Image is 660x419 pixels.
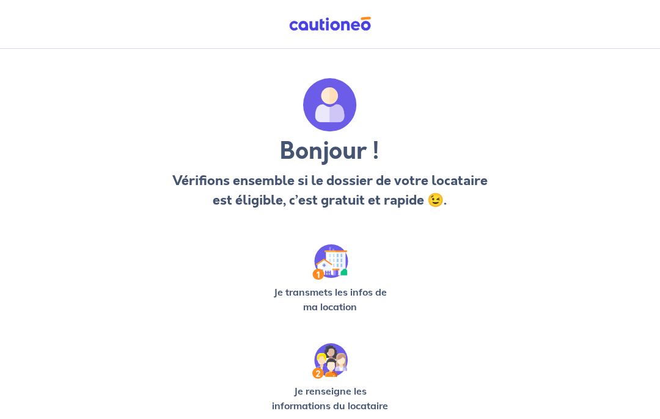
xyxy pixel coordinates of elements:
[312,343,348,379] img: /static/c0a346edaed446bb123850d2d04ad552/Step-2.svg
[266,384,394,413] p: Je renseigne les informations du locataire
[284,16,376,32] img: Cautioneo
[312,244,348,280] img: /static/90a569abe86eec82015bcaae536bd8e6/Step-1.svg
[169,171,491,210] p: Vérifions ensemble si le dossier de votre locataire est éligible, c’est gratuit et rapide 😉.
[303,78,357,132] img: archivate
[266,285,394,314] p: Je transmets les infos de ma location
[169,137,491,166] h3: Bonjour !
